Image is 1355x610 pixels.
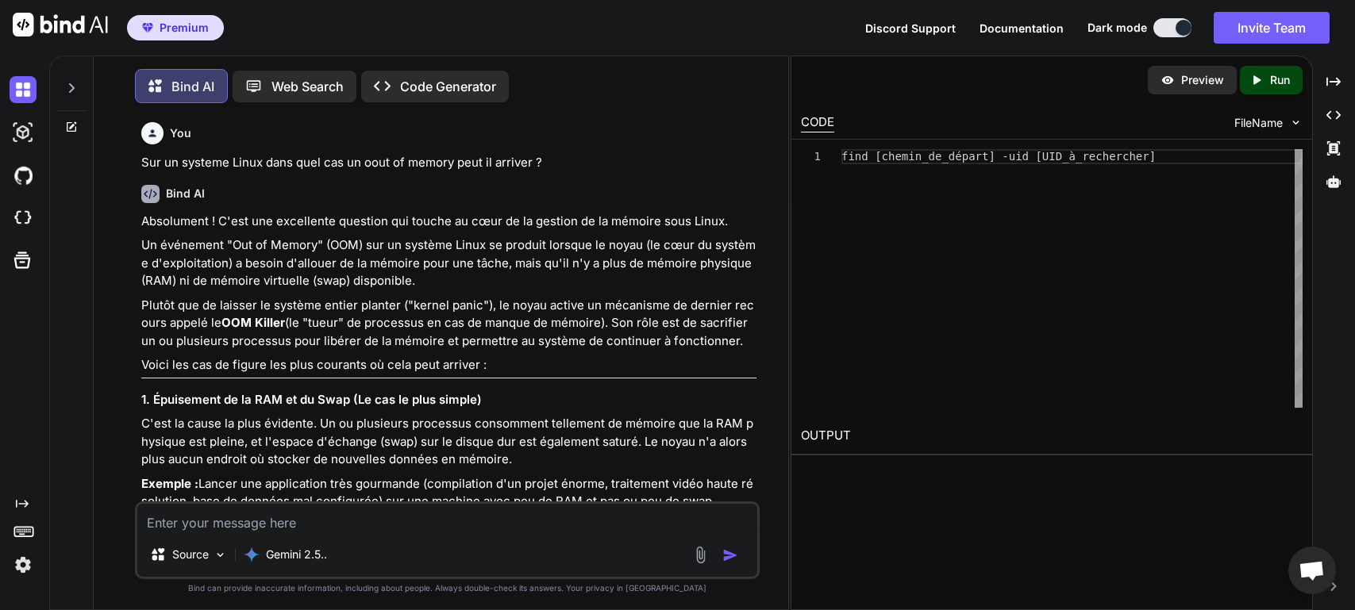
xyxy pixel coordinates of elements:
h2: OUTPUT [791,417,1312,455]
h6: You [170,125,191,141]
span: Dark mode [1087,20,1147,36]
span: Documentation [980,21,1064,35]
p: Absolument ! C'est une excellente question qui touche au cœur de la gestion de la mémoire sous Li... [141,213,757,231]
p: Voici les cas de figure les plus courants où cela peut arriver : [141,356,757,374]
span: Premium [160,20,209,36]
img: attachment [691,546,710,564]
p: C'est la cause la plus évidente. Un ou plusieurs processus consomment tellement de mémoire que la... [141,415,757,469]
img: settings [10,551,37,578]
img: icon [722,547,738,563]
img: Gemini 2.5 Pro [244,547,260,562]
button: premiumPremium [127,15,224,40]
span: Discord Support [865,21,956,35]
div: CODE [801,113,834,132]
p: Sur un systeme Linux dans quel cas un oout of memory peut il arriver ? [141,154,757,172]
img: darkChat [10,76,37,103]
strong: Exemple : [141,476,198,491]
button: Invite Team [1214,12,1330,44]
img: Pick Models [214,548,227,562]
div: 1 [801,149,821,164]
img: chevron down [1289,116,1303,129]
p: Gemini 2.5.. [266,547,327,562]
span: find [chemin_de_départ] -uid [UID_à_rechercher] [841,150,1156,163]
p: Lancer une application très gourmande (compilation d'un projet énorme, traitement vidéo haute rés... [141,475,757,511]
span: FileName [1234,115,1283,131]
button: Discord Support [865,20,956,36]
img: premium [142,23,153,33]
img: cloudideIcon [10,205,37,232]
p: Bind can provide inaccurate information, including about people. Always double-check its answers.... [135,582,760,594]
div: Ouvrir le chat [1288,547,1336,594]
p: Web Search [271,77,344,96]
p: Plutôt que de laisser le système entier planter ("kernel panic"), le noyau active un mécanisme de... [141,297,757,351]
img: Bind AI [13,13,108,36]
p: Code Generator [400,77,496,96]
img: preview [1161,73,1175,87]
h3: 1. Épuisement de la RAM et du Swap (Le cas le plus simple) [141,391,757,409]
p: Bind AI [171,77,214,96]
button: Documentation [980,20,1064,36]
strong: OOM Killer [221,315,285,330]
img: githubDark [10,162,37,189]
p: Un événement "Out of Memory" (OOM) sur un système Linux se produit lorsque le noyau (le cœur du s... [141,236,757,290]
p: Run [1270,72,1290,88]
p: Source [172,547,209,562]
img: darkAi-studio [10,119,37,146]
p: Preview [1181,72,1224,88]
h6: Bind AI [166,186,205,201]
